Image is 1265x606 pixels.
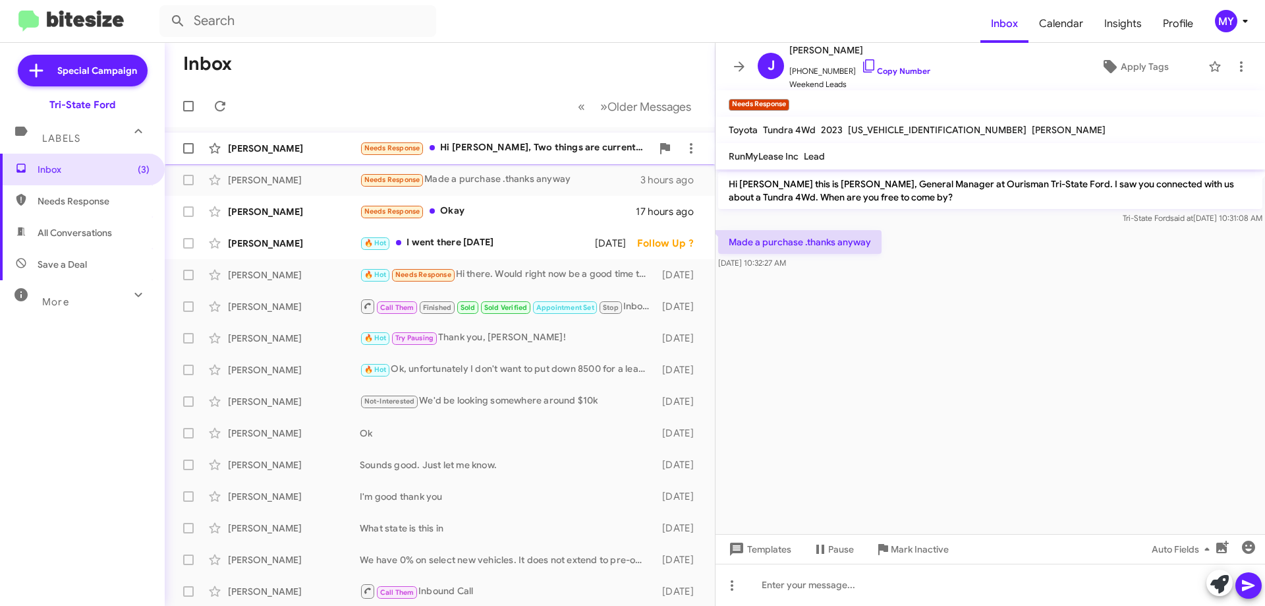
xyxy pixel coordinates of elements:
[1204,10,1251,32] button: MY
[607,100,691,114] span: Older Messages
[656,553,704,566] div: [DATE]
[364,334,387,342] span: 🔥 Hot
[360,330,656,346] div: Thank you, [PERSON_NAME]!
[718,172,1262,209] p: Hi [PERSON_NAME] this is [PERSON_NAME], General Manager at Ourisman Tri-State Ford. I saw you con...
[228,205,360,218] div: [PERSON_NAME]
[228,585,360,598] div: [PERSON_NAME]
[1028,5,1094,43] a: Calendar
[656,585,704,598] div: [DATE]
[789,58,930,78] span: [PHONE_NUMBER]
[729,124,758,136] span: Toyota
[637,237,704,250] div: Follow Up ?
[228,332,360,345] div: [PERSON_NAME]
[768,55,775,76] span: J
[360,458,656,471] div: Sounds good. Just let me know.
[656,268,704,282] div: [DATE]
[38,163,150,176] span: Inbox
[571,93,699,120] nav: Page navigation example
[423,303,452,312] span: Finished
[1152,5,1204,43] a: Profile
[592,93,699,120] button: Next
[636,205,704,218] div: 17 hours ago
[360,583,656,599] div: Inbound Call
[159,5,436,37] input: Search
[718,230,882,254] p: Made a purchase .thanks anyway
[360,172,640,187] div: Made a purchase .thanks anyway
[640,173,704,187] div: 3 hours ago
[228,173,360,187] div: [PERSON_NAME]
[228,363,360,377] div: [PERSON_NAME]
[364,239,387,247] span: 🔥 Hot
[38,195,150,208] span: Needs Response
[461,303,476,312] span: Sold
[360,427,656,440] div: Ok
[595,237,637,250] div: [DATE]
[570,93,593,120] button: Previous
[395,270,451,279] span: Needs Response
[1121,55,1169,78] span: Apply Tags
[228,268,360,282] div: [PERSON_NAME]
[364,144,420,152] span: Needs Response
[600,98,607,115] span: »
[891,537,949,561] span: Mark Inactive
[228,458,360,471] div: [PERSON_NAME]
[1094,5,1152,43] a: Insights
[980,5,1028,43] a: Inbox
[536,303,594,312] span: Appointment Set
[228,237,360,250] div: [PERSON_NAME]
[228,490,360,503] div: [PERSON_NAME]
[42,296,69,308] span: More
[360,553,656,566] div: We have 0% on select new vehicles. It does not extend to pre-owned, unfortunately.
[380,588,414,597] span: Call Them
[789,42,930,58] span: [PERSON_NAME]
[1032,124,1106,136] span: [PERSON_NAME]
[228,395,360,408] div: [PERSON_NAME]
[656,522,704,535] div: [DATE]
[228,300,360,313] div: [PERSON_NAME]
[57,64,137,77] span: Special Campaign
[789,78,930,91] span: Weekend Leads
[1170,213,1193,223] span: said at
[364,175,420,184] span: Needs Response
[360,140,652,156] div: Hi [PERSON_NAME], Two things are currently deterring me from moving forward on a possible Ranger ...
[578,98,585,115] span: «
[183,53,232,75] h1: Inbox
[729,99,789,111] small: Needs Response
[360,267,656,282] div: Hi there. Would right now be a good time to swing in to look at the 2 Ford explorers? My husband ...
[360,490,656,503] div: I'm good thank you
[364,397,415,406] span: Not-Interested
[380,303,414,312] span: Call Them
[656,458,704,471] div: [DATE]
[861,66,930,76] a: Copy Number
[228,553,360,566] div: [PERSON_NAME]
[603,303,619,312] span: Stop
[716,537,802,561] button: Templates
[360,298,656,315] div: Inbound Call
[804,150,825,162] span: Lead
[484,303,528,312] span: Sold Verified
[656,427,704,440] div: [DATE]
[1152,537,1215,561] span: Auto Fields
[656,490,704,503] div: [DATE]
[1215,10,1237,32] div: MY
[395,334,434,342] span: Try Pausing
[49,98,115,111] div: Tri-State Ford
[18,55,148,86] a: Special Campaign
[726,537,791,561] span: Templates
[656,332,704,345] div: [DATE]
[729,150,799,162] span: RunMyLease Inc
[763,124,816,136] span: Tundra 4Wd
[360,522,656,535] div: What state is this in
[864,537,959,561] button: Mark Inactive
[138,163,150,176] span: (3)
[364,207,420,216] span: Needs Response
[364,270,387,279] span: 🔥 Hot
[1123,213,1262,223] span: Tri-State Ford [DATE] 10:31:08 AM
[360,235,595,251] div: I went there [DATE]
[364,365,387,374] span: 🔥 Hot
[821,124,843,136] span: 2023
[38,258,87,271] span: Save a Deal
